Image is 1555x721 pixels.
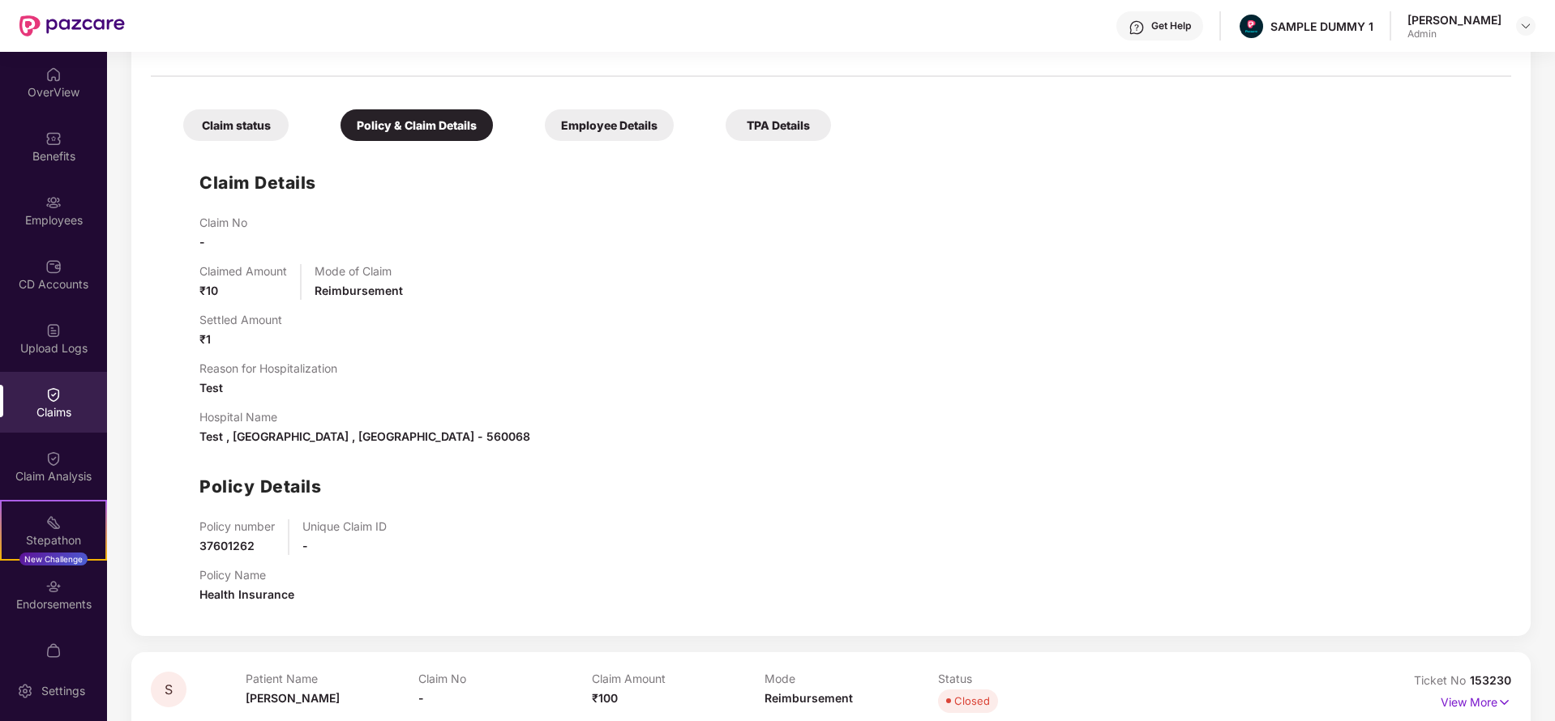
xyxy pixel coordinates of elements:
span: 153230 [1470,673,1511,687]
div: SAMPLE DUMMY 1 [1270,19,1373,34]
span: ₹10 [199,284,218,297]
img: svg+xml;base64,PHN2ZyBpZD0iQ2xhaW0iIHhtbG5zPSJodHRwOi8vd3d3LnczLm9yZy8yMDAwL3N2ZyIgd2lkdGg9IjIwIi... [45,386,62,403]
p: Claim No [418,672,592,685]
div: [PERSON_NAME] [1407,12,1501,28]
span: Test , [GEOGRAPHIC_DATA] , [GEOGRAPHIC_DATA] - 560068 [199,429,530,443]
span: Reimbursement [765,691,853,705]
span: ₹100 [592,691,618,705]
img: svg+xml;base64,PHN2ZyBpZD0iQ2xhaW0iIHhtbG5zPSJodHRwOi8vd3d3LnczLm9yZy8yMDAwL3N2ZyIgd2lkdGg9IjIwIi... [45,450,62,467]
div: Admin [1407,28,1501,41]
img: svg+xml;base64,PHN2ZyBpZD0iRW1wbG95ZWVzIiB4bWxucz0iaHR0cDovL3d3dy53My5vcmcvMjAwMC9zdmciIHdpZHRoPS... [45,194,62,211]
h1: Claim Details [199,169,316,196]
span: - [418,691,424,705]
p: Policy Name [199,568,294,582]
div: TPA Details [726,109,831,141]
div: Closed [954,693,990,709]
div: Get Help [1151,19,1191,32]
span: Reimbursement [315,284,403,297]
img: svg+xml;base64,PHN2ZyBpZD0iQmVuZWZpdHMiIHhtbG5zPSJodHRwOi8vd3d3LnczLm9yZy8yMDAwL3N2ZyIgd2lkdGg9Ij... [45,130,62,147]
p: Mode of Claim [315,264,403,278]
p: Settled Amount [199,313,282,326]
span: S [165,683,173,697]
img: svg+xml;base64,PHN2ZyB4bWxucz0iaHR0cDovL3d3dy53My5vcmcvMjAwMC9zdmciIHdpZHRoPSIxNyIgaGVpZ2h0PSIxNy... [1497,693,1511,711]
div: Claim status [183,109,289,141]
span: 37601262 [199,539,255,552]
img: svg+xml;base64,PHN2ZyB4bWxucz0iaHR0cDovL3d3dy53My5vcmcvMjAwMC9zdmciIHdpZHRoPSIyMSIgaGVpZ2h0PSIyMC... [45,514,62,531]
p: Status [938,672,1112,685]
p: Patient Name [246,672,419,685]
span: ₹1 [199,332,211,346]
p: Claim Amount [592,672,765,685]
span: Test [199,381,223,395]
div: Policy & Claim Details [341,109,493,141]
p: Unique Claim ID [302,519,387,533]
img: svg+xml;base64,PHN2ZyBpZD0iRHJvcGRvd24tMzJ4MzIiIHhtbG5zPSJodHRwOi8vd3d3LnczLm9yZy8yMDAwL3N2ZyIgd2... [1519,19,1532,32]
span: Ticket No [1414,673,1470,687]
img: svg+xml;base64,PHN2ZyBpZD0iTXlfT3JkZXJzIiBkYXRhLW5hbWU9Ik15IE9yZGVycyIgeG1sbnM9Imh0dHA6Ly93d3cudz... [45,642,62,659]
img: svg+xml;base64,PHN2ZyBpZD0iRW5kb3JzZW1lbnRzIiB4bWxucz0iaHR0cDovL3d3dy53My5vcmcvMjAwMC9zdmciIHdpZH... [45,578,62,595]
p: Claimed Amount [199,264,287,278]
p: Policy number [199,519,275,533]
span: Health Insurance [199,587,294,601]
img: svg+xml;base64,PHN2ZyBpZD0iSG9tZSIgeG1sbnM9Imh0dHA6Ly93d3cudzMub3JnLzIwMDAvc3ZnIiB3aWR0aD0iMjAiIG... [45,66,62,83]
h1: Policy Details [199,473,321,500]
span: - [302,539,308,552]
div: New Challenge [19,552,88,565]
p: View More [1441,689,1511,711]
div: Employee Details [545,109,674,141]
p: Mode [765,672,938,685]
img: svg+xml;base64,PHN2ZyBpZD0iSGVscC0zMngzMiIgeG1sbnM9Imh0dHA6Ly93d3cudzMub3JnLzIwMDAvc3ZnIiB3aWR0aD... [1129,19,1145,36]
div: Stepathon [2,532,105,548]
p: Hospital Name [199,410,530,424]
img: svg+xml;base64,PHN2ZyBpZD0iU2V0dGluZy0yMHgyMCIgeG1sbnM9Imh0dHA6Ly93d3cudzMub3JnLzIwMDAvc3ZnIiB3aW... [17,683,33,699]
span: [PERSON_NAME] [246,691,340,705]
span: - [199,235,205,249]
img: Pazcare_Alternative_logo-01-01.png [1240,15,1263,38]
div: Settings [36,683,90,699]
p: Reason for Hospitalization [199,361,337,375]
img: svg+xml;base64,PHN2ZyBpZD0iVXBsb2FkX0xvZ3MiIGRhdGEtbmFtZT0iVXBsb2FkIExvZ3MiIHhtbG5zPSJodHRwOi8vd3... [45,322,62,339]
p: Claim No [199,215,247,229]
img: svg+xml;base64,PHN2ZyBpZD0iQ0RfQWNjb3VudHMiIGRhdGEtbmFtZT0iQ0QgQWNjb3VudHMiIHhtbG5zPSJodHRwOi8vd3... [45,258,62,275]
img: New Pazcare Logo [19,15,125,36]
